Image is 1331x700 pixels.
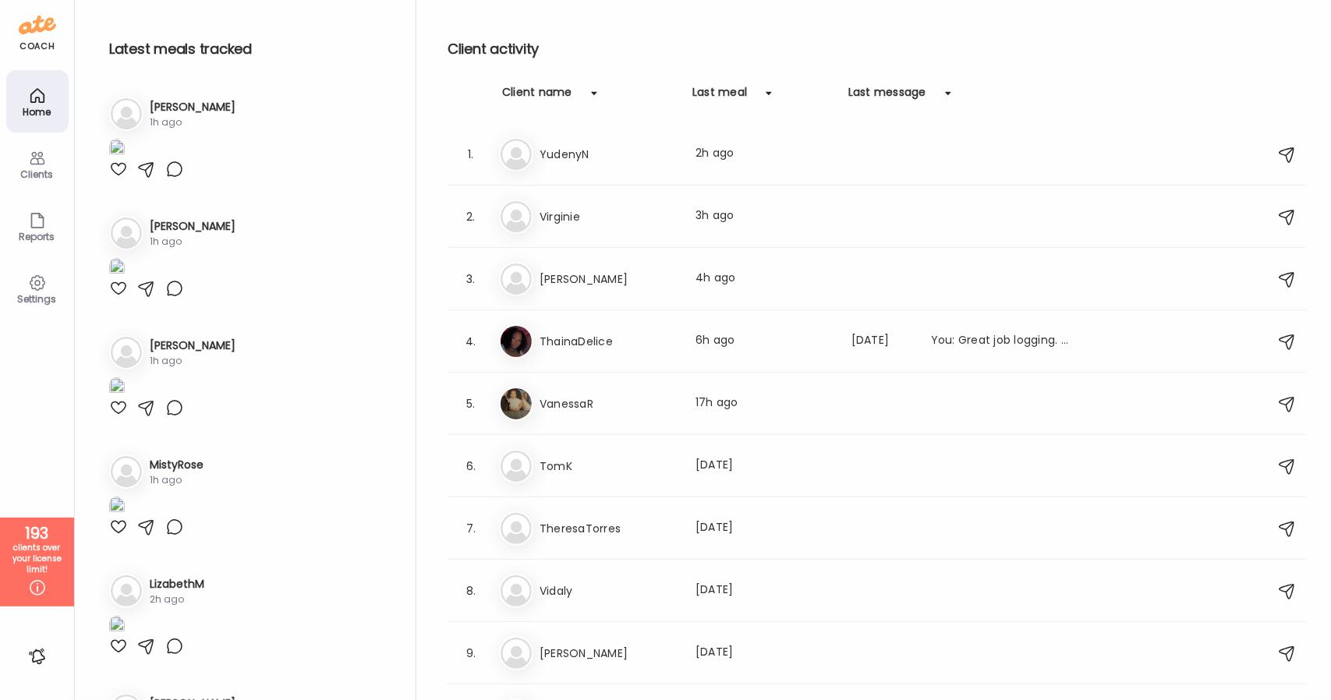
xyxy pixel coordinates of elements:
[540,145,677,164] h3: YudenyN
[150,115,235,129] div: 1h ago
[19,12,56,37] img: ate
[696,644,833,663] div: [DATE]
[150,576,204,592] h3: LizabethM
[462,457,480,476] div: 6.
[150,99,235,115] h3: [PERSON_NAME]
[111,575,142,606] img: bg-avatar-default.svg
[109,258,125,279] img: images%2Fh4whD6qsGtZ6ygNi92YZ8411dXd2%2Fa5f1KI9I1UN34AjCFItx%2FW3bMixTxa75D8Sm4W3rd_1080
[111,456,142,487] img: bg-avatar-default.svg
[696,394,833,413] div: 17h ago
[111,98,142,129] img: bg-avatar-default.svg
[9,294,65,304] div: Settings
[9,169,65,179] div: Clients
[109,139,125,160] img: images%2F1aY9qyUoFUWyKOJerGpvuj21nAl2%2FxUWHrK08Z4xeSuoybR0p%2F9iH5r1G8d0KwPlvgaorw_1080
[540,207,677,226] h3: Virginie
[150,592,204,606] div: 2h ago
[111,337,142,368] img: bg-avatar-default.svg
[462,644,480,663] div: 9.
[462,270,480,288] div: 3.
[696,145,833,164] div: 2h ago
[696,207,833,226] div: 3h ago
[696,582,833,600] div: [DATE]
[109,616,125,637] img: images%2FI1Pw1h36uFhLPHJywnr6cwfz6932%2FFmxIRVx3OPgqsdCO9HW5%2F7CUvS9XwdcgMEuS6uivj_1080
[540,270,677,288] h3: [PERSON_NAME]
[462,582,480,600] div: 8.
[931,332,1068,351] div: You: Great job logging. Before your next visit, I'd like to encourage you to begin adding fresh f...
[462,332,480,351] div: 4.
[696,270,833,288] div: 4h ago
[462,207,480,226] div: 2.
[851,332,912,351] div: [DATE]
[501,201,532,232] img: bg-avatar-default.svg
[150,218,235,235] h3: [PERSON_NAME]
[462,519,480,538] div: 7.
[150,457,204,473] h3: MistyRose
[9,232,65,242] div: Reports
[501,451,532,482] img: bg-avatar-default.svg
[501,263,532,295] img: bg-avatar-default.svg
[502,84,572,109] div: Client name
[462,394,480,413] div: 5.
[150,473,204,487] div: 1h ago
[19,40,55,53] div: coach
[540,394,677,413] h3: VanessaR
[696,457,833,476] div: [DATE]
[696,332,833,351] div: 6h ago
[109,497,125,518] img: images%2F94JFruDptsMstmD4DN7kTe3Thir1%2Fk0tHD5HlnhE3XyGd7ag9%2FNJRBpjLxFwSxgZWCDcQ6_1080
[540,457,677,476] h3: TomK
[692,84,747,109] div: Last meal
[9,107,65,117] div: Home
[501,513,532,544] img: bg-avatar-default.svg
[5,543,69,575] div: clients over your license limit!
[501,388,532,419] img: avatars%2FVtKx3ctd6XTZ0io1WHtbPJD4wte2
[501,139,532,170] img: bg-avatar-default.svg
[109,377,125,398] img: images%2FJvhmShfGTtaR0z1peN9CnkvVSBj1%2FERLlUCZSOBAXOpvmoYrF%2FYDq3Ag5S5pLDtXxRaZCT_1080
[5,524,69,543] div: 193
[448,37,1306,61] h2: Client activity
[150,235,235,249] div: 1h ago
[109,37,391,61] h2: Latest meals tracked
[462,145,480,164] div: 1.
[150,354,235,368] div: 1h ago
[696,519,833,538] div: [DATE]
[540,519,677,538] h3: TheresaTorres
[501,326,532,357] img: avatars%2FNMGV04ubAiPD6oOjSNSwIyynlzF2
[540,332,677,351] h3: ThainaDelice
[150,338,235,354] h3: [PERSON_NAME]
[540,582,677,600] h3: Vidaly
[540,644,677,663] h3: [PERSON_NAME]
[111,217,142,249] img: bg-avatar-default.svg
[501,638,532,669] img: bg-avatar-default.svg
[501,575,532,606] img: bg-avatar-default.svg
[848,84,926,109] div: Last message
